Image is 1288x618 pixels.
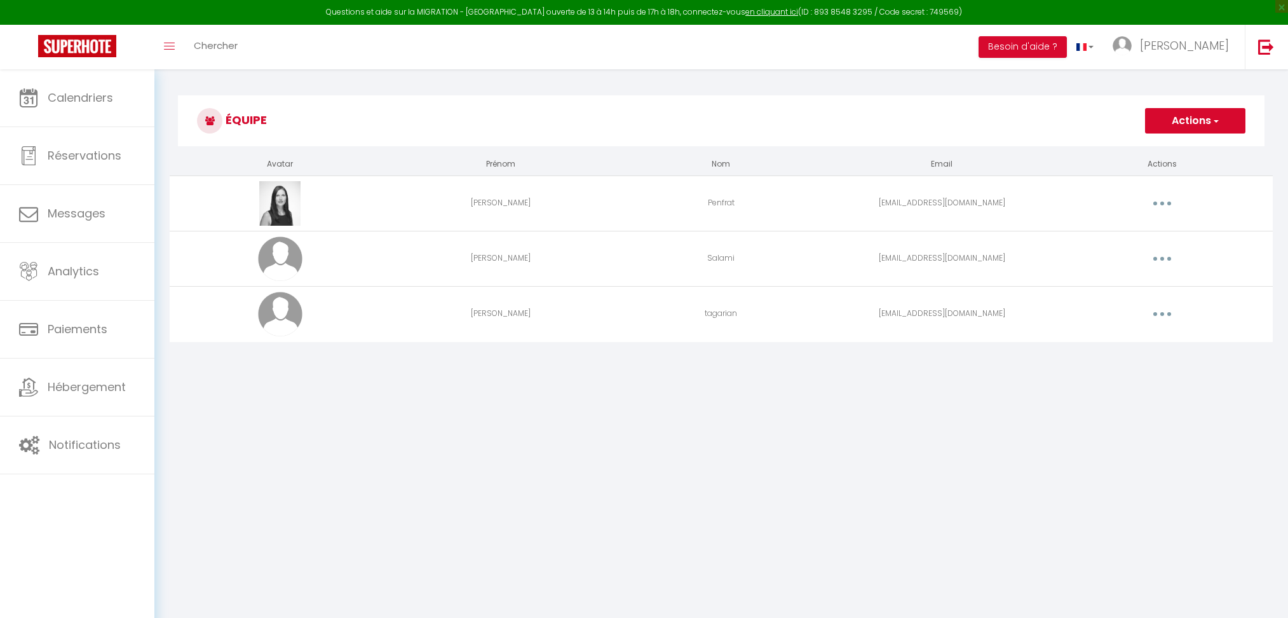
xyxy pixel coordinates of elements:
span: Messages [48,205,105,221]
a: en cliquant ici [745,6,798,17]
td: [EMAIL_ADDRESS][DOMAIN_NAME] [832,175,1052,231]
td: [EMAIL_ADDRESS][DOMAIN_NAME] [832,231,1052,286]
span: Chercher [194,39,238,52]
span: Hébergement [48,379,126,395]
img: 17532138273167.PNG [259,181,301,226]
span: [PERSON_NAME] [1140,38,1229,53]
button: Actions [1145,108,1245,134]
td: [EMAIL_ADDRESS][DOMAIN_NAME] [832,286,1052,341]
th: Actions [1052,153,1273,175]
a: Chercher [184,25,247,69]
span: Réservations [48,148,121,163]
span: Notifications [49,437,121,453]
span: Paiements [48,321,107,337]
th: Prénom [390,153,611,175]
img: logout [1258,39,1274,55]
img: avatar.png [258,237,302,281]
button: Besoin d'aide ? [979,36,1067,58]
span: Calendriers [48,90,113,106]
a: ... [PERSON_NAME] [1103,25,1245,69]
iframe: LiveChat chat widget [1235,565,1288,618]
img: ... [1113,36,1132,55]
td: [PERSON_NAME] [390,231,611,286]
th: Email [832,153,1052,175]
img: Super Booking [38,35,116,57]
th: Nom [611,153,831,175]
th: Avatar [170,153,390,175]
h3: Équipe [178,95,1264,146]
td: Salami [611,231,831,286]
span: Analytics [48,263,99,279]
td: [PERSON_NAME] [390,175,611,231]
td: [PERSON_NAME] [390,286,611,341]
td: tagarian [611,286,831,341]
td: Penfrat [611,175,831,231]
img: avatar.png [258,292,302,336]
